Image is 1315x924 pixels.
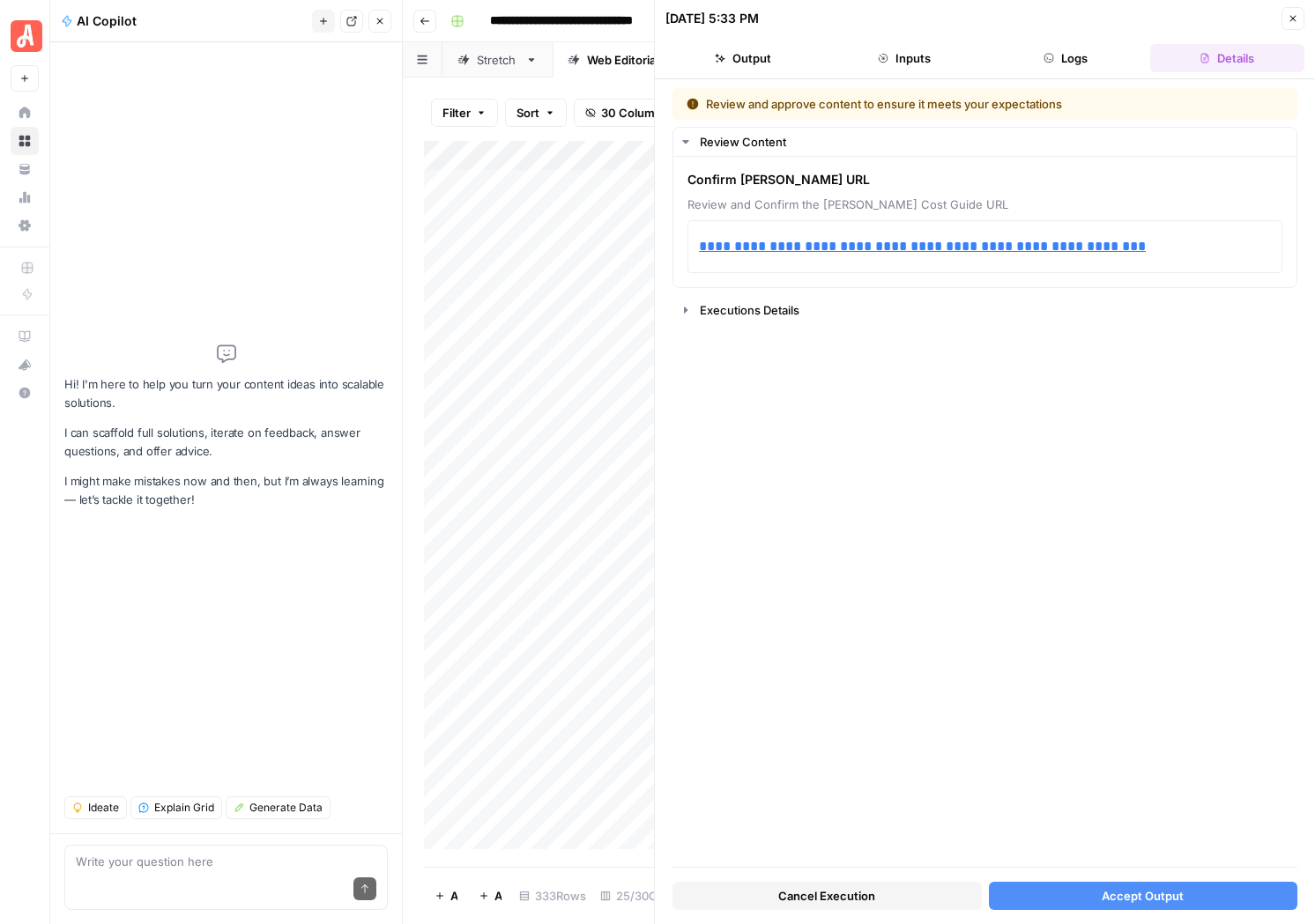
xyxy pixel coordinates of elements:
span: Explain Grid [154,800,214,816]
span: Filter [442,104,471,122]
button: Inputs [827,44,981,72]
button: Workspace: Angi [11,14,39,58]
button: Details [1150,44,1304,72]
div: [DATE] 5:33 PM [665,10,759,27]
button: Add 10 Rows [468,882,512,910]
button: Filter [431,99,498,127]
a: Web Editorial Team [553,42,726,78]
p: Hi! I'm here to help you turn your content ideas into scalable solutions. [64,375,388,412]
button: Help + Support [11,379,39,407]
div: Executions Details [700,301,1286,319]
div: AI Copilot [61,12,307,30]
img: Angi Logo [11,20,42,52]
button: Ideate [64,796,127,819]
button: Cancel Execution [672,882,982,910]
p: I might make mistakes now and then, but I’m always learning — let’s tackle it together! [64,472,388,509]
button: Accept Output [989,882,1298,910]
button: Sort [505,99,567,127]
button: Generate Data [226,796,331,819]
span: Generate Data [249,800,323,816]
button: Explain Grid [130,796,222,819]
span: Sort [516,104,539,122]
span: Cancel Execution [778,887,875,905]
a: Stretch [442,42,553,78]
div: Review Content [673,157,1296,287]
p: I can scaffold full solutions, iterate on feedback, answer questions, and offer advice. [64,424,388,461]
button: Logs [989,44,1143,72]
button: Review Content [673,128,1296,156]
div: Stretch [477,51,518,69]
span: Add 10 Rows [494,887,501,905]
span: Add Row [450,887,457,905]
div: 25/30 Columns [593,882,705,910]
span: 30 Columns [601,104,668,122]
a: Browse [11,127,39,155]
span: Review and Confirm the [PERSON_NAME] Cost Guide URL [687,196,1282,213]
div: Web Editorial Team [587,51,692,69]
button: What's new? [11,351,39,379]
a: Settings [11,211,39,240]
button: 30 Columns [574,99,680,127]
button: Add Row [424,882,468,910]
span: Ideate [88,800,119,816]
div: Review Content [700,133,1286,151]
div: Review and approve content to ensure it meets your expectations [687,95,1173,113]
div: 333 Rows [512,882,593,910]
a: Usage [11,183,39,211]
a: Home [11,99,39,127]
span: Accept Output [1102,887,1184,905]
a: Your Data [11,155,39,183]
button: Executions Details [673,296,1296,324]
span: Confirm [PERSON_NAME] URL [687,171,1282,188]
div: What's new? [11,351,38,378]
button: Output [665,44,820,72]
a: AirOps Academy [11,322,39,351]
